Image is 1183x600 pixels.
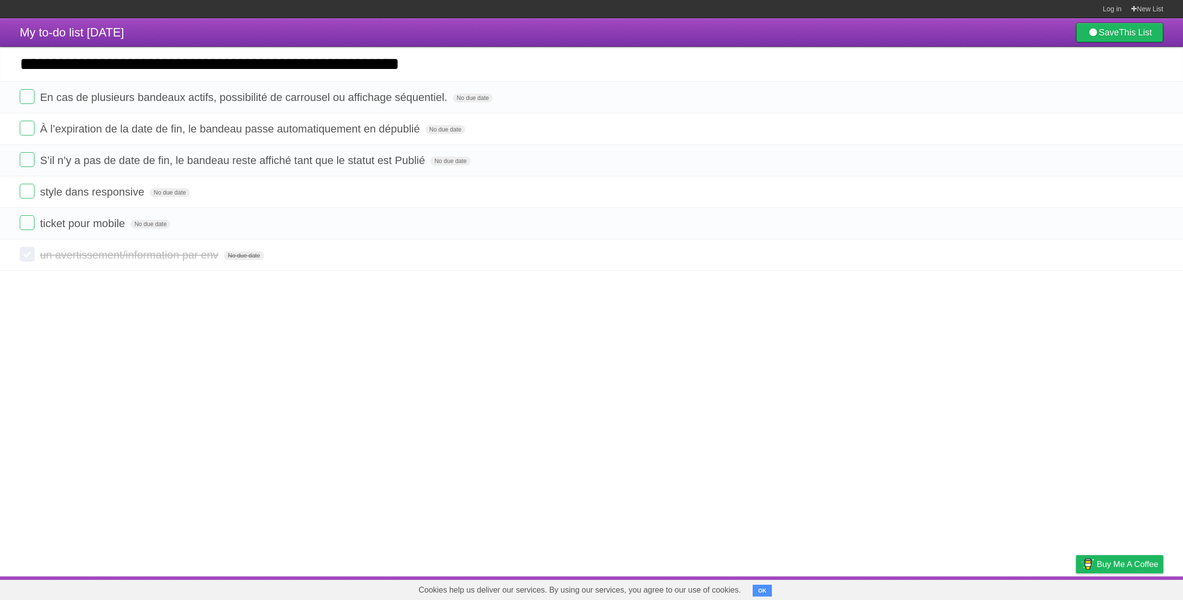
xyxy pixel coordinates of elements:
[453,94,493,102] span: No due date
[1030,579,1051,598] a: Terms
[224,251,264,260] span: No due date
[40,217,127,230] span: ticket pour mobile
[425,125,465,134] span: No due date
[1101,579,1163,598] a: Suggest a feature
[40,154,427,167] span: S’il n’y a pas de date de fin, le bandeau reste affiché tant que le statut est Publié
[1119,28,1152,37] b: This List
[40,186,147,198] span: style dans responsive
[1076,23,1163,42] a: SaveThis List
[40,249,221,261] span: un avertissement/information par env
[753,585,772,597] button: OK
[20,152,35,167] label: Done
[409,580,751,600] span: Cookies help us deliver our services. By using our services, you agree to our use of cookies.
[20,89,35,104] label: Done
[20,26,124,39] span: My to-do list [DATE]
[131,220,171,229] span: No due date
[1097,556,1158,573] span: Buy me a coffee
[1076,555,1163,573] a: Buy me a coffee
[150,188,190,197] span: No due date
[1063,579,1089,598] a: Privacy
[977,579,1017,598] a: Developers
[20,121,35,135] label: Done
[945,579,966,598] a: About
[1081,556,1094,572] img: Buy me a coffee
[20,215,35,230] label: Done
[430,157,470,166] span: No due date
[40,91,450,103] span: En cas de plusieurs bandeaux actifs, possibilité de carrousel ou affichage séquentiel.
[20,184,35,199] label: Done
[40,123,422,135] span: À l’expiration de la date de fin, le bandeau passe automatiquement en dépublié
[20,247,35,262] label: Done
